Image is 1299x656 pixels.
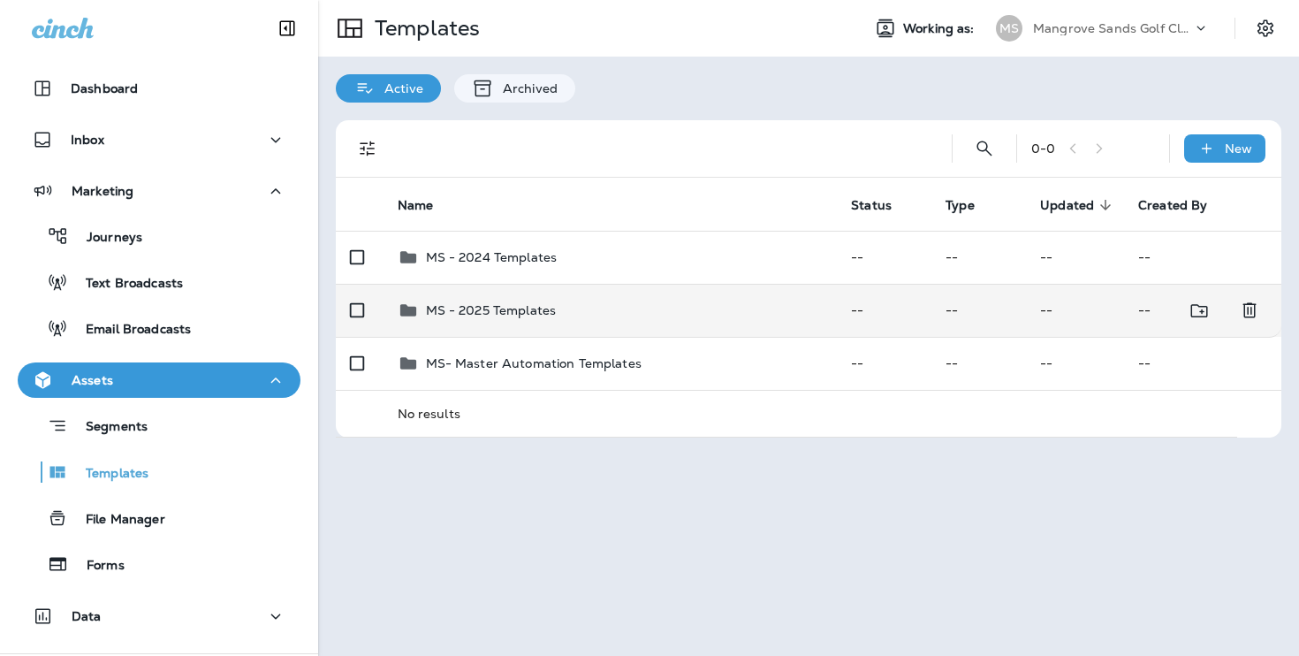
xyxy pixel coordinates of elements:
[72,609,102,623] p: Data
[68,419,148,437] p: Segments
[18,309,300,347] button: Email Broadcasts
[426,356,642,370] p: MS- Master Automation Templates
[903,21,978,36] span: Working as:
[72,184,133,198] p: Marketing
[851,197,915,213] span: Status
[837,231,931,284] td: --
[18,122,300,157] button: Inbox
[18,71,300,106] button: Dashboard
[398,198,434,213] span: Name
[1138,198,1207,213] span: Created By
[69,230,142,247] p: Journeys
[931,284,1026,337] td: --
[71,81,138,95] p: Dashboard
[18,173,300,209] button: Marketing
[368,15,480,42] p: Templates
[1026,337,1124,390] td: --
[384,390,1238,437] td: No results
[931,337,1026,390] td: --
[1124,337,1281,390] td: --
[1124,231,1281,284] td: --
[18,362,300,398] button: Assets
[1181,293,1218,329] button: Move to folder
[426,303,557,317] p: MS - 2025 Templates
[1124,284,1237,337] td: --
[837,337,931,390] td: --
[1040,198,1094,213] span: Updated
[350,131,385,166] button: Filters
[69,558,125,575] p: Forms
[68,512,165,529] p: File Manager
[18,217,300,255] button: Journeys
[946,198,975,213] span: Type
[851,198,892,213] span: Status
[967,131,1002,166] button: Search Templates
[837,284,931,337] td: --
[398,197,457,213] span: Name
[1250,12,1281,44] button: Settings
[1031,141,1055,156] div: 0 - 0
[262,11,312,46] button: Collapse Sidebar
[68,466,148,483] p: Templates
[946,197,998,213] span: Type
[1026,231,1124,284] td: --
[18,454,300,491] button: Templates
[1033,21,1192,35] p: Mangrove Sands Golf Club
[1040,197,1117,213] span: Updated
[18,599,300,634] button: Data
[68,276,183,293] p: Text Broadcasts
[72,373,113,387] p: Assets
[1225,141,1252,156] p: New
[18,263,300,301] button: Text Broadcasts
[931,231,1026,284] td: --
[494,81,558,95] p: Archived
[996,15,1022,42] div: MS
[18,407,300,445] button: Segments
[426,250,558,264] p: MS - 2024 Templates
[1026,284,1124,337] td: --
[68,322,191,339] p: Email Broadcasts
[18,500,300,537] button: File Manager
[1232,293,1267,329] button: Delete
[376,81,423,95] p: Active
[18,545,300,583] button: Forms
[1138,197,1230,213] span: Created By
[71,133,104,147] p: Inbox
